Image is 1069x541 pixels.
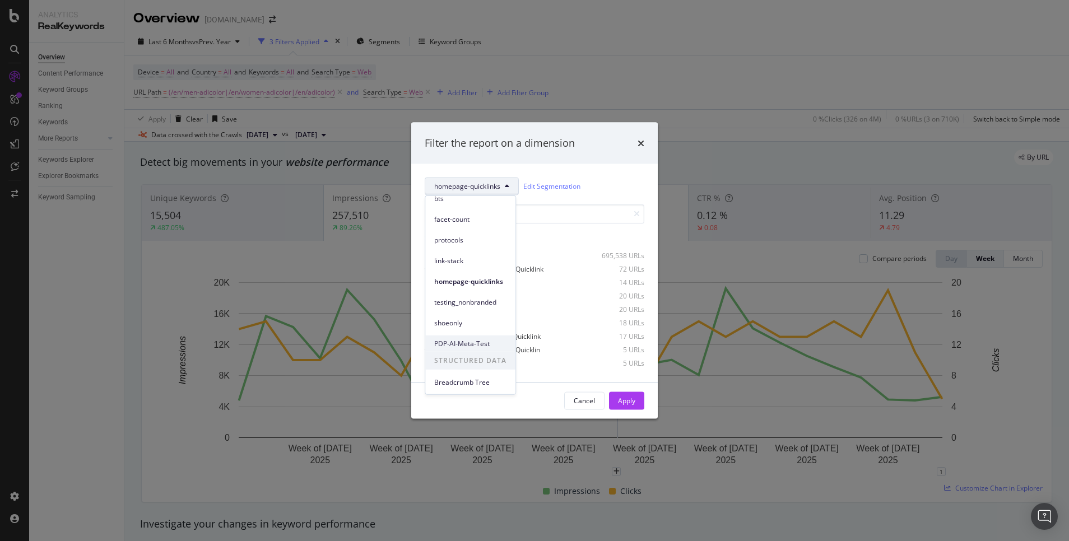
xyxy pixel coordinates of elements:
[425,177,519,195] button: homepage-quicklinks
[434,297,506,307] span: testing_nonbranded
[434,255,506,265] span: link-stack
[589,251,644,260] div: 695,538 URLs
[589,332,644,341] div: 17 URLs
[434,338,506,348] span: PDP-AI-Meta-Test
[589,318,644,328] div: 18 URLs
[434,214,506,224] span: facet-count
[564,391,605,409] button: Cancel
[425,204,644,223] input: Search
[434,276,506,286] span: homepage-quicklinks
[618,396,635,405] div: Apply
[1031,503,1058,530] div: Open Intercom Messenger
[523,180,580,192] a: Edit Segmentation
[609,391,644,409] button: Apply
[425,232,644,242] div: Select all data available
[425,352,515,370] span: STRUCTURED DATA
[589,278,644,287] div: 14 URLs
[425,136,575,151] div: Filter the report on a dimension
[589,358,644,368] div: 5 URLs
[589,305,644,314] div: 20 URLs
[589,264,644,274] div: 72 URLs
[434,235,506,245] span: protocols
[434,318,506,328] span: shoeonly
[411,123,658,419] div: modal
[638,136,644,151] div: times
[574,396,595,405] div: Cancel
[434,193,506,203] span: bts
[434,377,506,387] span: Breadcrumb Tree
[589,345,644,355] div: 5 URLs
[434,181,500,191] span: homepage-quicklinks
[589,291,644,301] div: 20 URLs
